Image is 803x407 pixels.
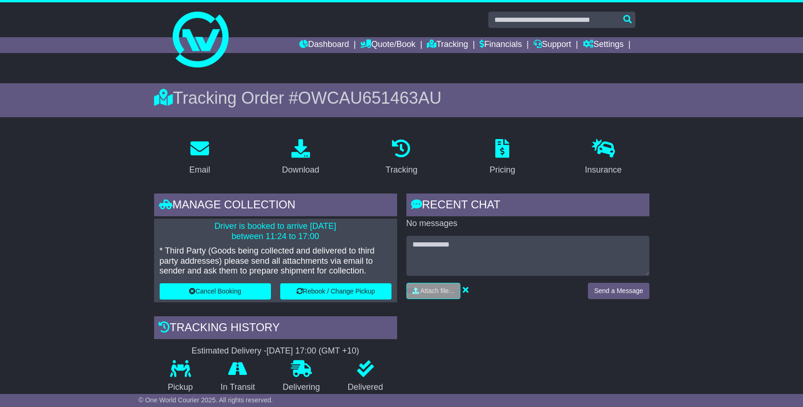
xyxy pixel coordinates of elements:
[298,88,441,107] span: OWCAU651463AU
[583,37,624,53] a: Settings
[406,193,649,219] div: RECENT CHAT
[360,37,415,53] a: Quote/Book
[533,37,571,53] a: Support
[588,283,649,299] button: Send a Message
[160,221,391,241] p: Driver is booked to arrive [DATE] between 11:24 to 17:00
[276,136,325,180] a: Download
[269,382,334,393] p: Delivering
[154,316,397,341] div: Tracking history
[189,164,210,176] div: Email
[379,136,423,180] a: Tracking
[183,136,216,180] a: Email
[484,136,521,180] a: Pricing
[490,164,515,176] div: Pricing
[334,382,397,393] p: Delivered
[160,283,271,300] button: Cancel Booking
[154,382,207,393] p: Pickup
[585,164,622,176] div: Insurance
[139,396,273,404] span: © One World Courier 2025. All rights reserved.
[282,164,319,176] div: Download
[479,37,522,53] a: Financials
[154,193,397,219] div: Manage collection
[385,164,417,176] div: Tracking
[267,346,359,356] div: [DATE] 17:00 (GMT +10)
[427,37,468,53] a: Tracking
[154,346,397,356] div: Estimated Delivery -
[579,136,628,180] a: Insurance
[280,283,391,300] button: Rebook / Change Pickup
[299,37,349,53] a: Dashboard
[160,246,391,276] p: * Third Party (Goods being collected and delivered to third party addresses) please send all atta...
[154,88,649,108] div: Tracking Order #
[406,219,649,229] p: No messages
[207,382,269,393] p: In Transit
